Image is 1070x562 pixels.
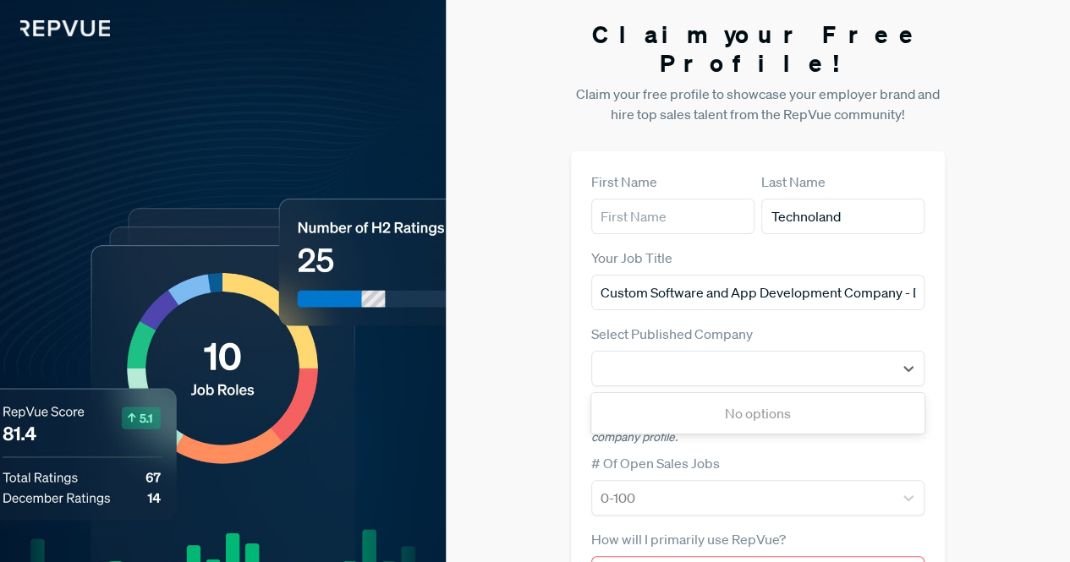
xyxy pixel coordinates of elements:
input: Last Name [761,199,925,234]
h3: Claim your Free Profile! [571,20,946,77]
label: Your Job Title [591,248,672,268]
label: Select Published Company [591,324,753,344]
label: First Name [591,172,657,192]
div: No options [591,396,925,430]
input: Title [591,275,925,310]
label: Last Name [761,172,826,192]
input: First Name [591,199,754,234]
label: # Of Open Sales Jobs [591,453,720,473]
p: Claim your free profile to showcase your employer brand and hire top sales talent from the RepVue... [571,84,946,124]
label: How will I primarily use RepVue? [591,529,786,549]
